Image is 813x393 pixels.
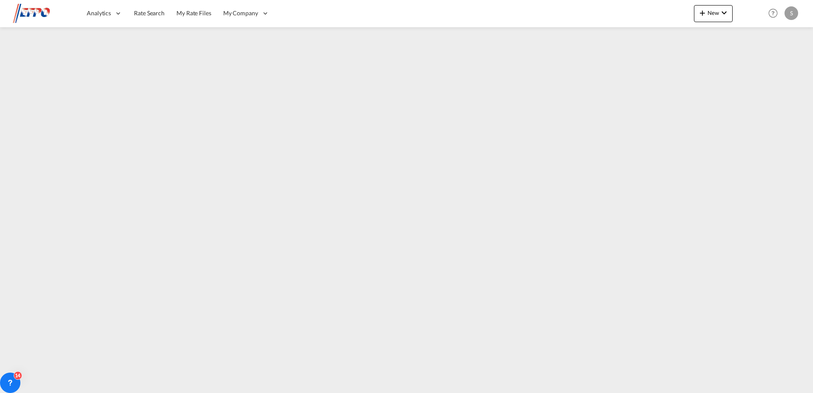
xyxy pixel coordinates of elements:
[87,9,111,17] span: Analytics
[176,9,211,17] span: My Rate Files
[785,6,798,20] div: S
[697,8,708,18] md-icon: icon-plus 400-fg
[134,9,165,17] span: Rate Search
[766,6,780,20] span: Help
[766,6,785,21] div: Help
[694,5,733,22] button: icon-plus 400-fgNewicon-chevron-down
[223,9,258,17] span: My Company
[697,9,729,16] span: New
[13,4,70,23] img: d38966e06f5511efa686cdb0e1f57a29.png
[719,8,729,18] md-icon: icon-chevron-down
